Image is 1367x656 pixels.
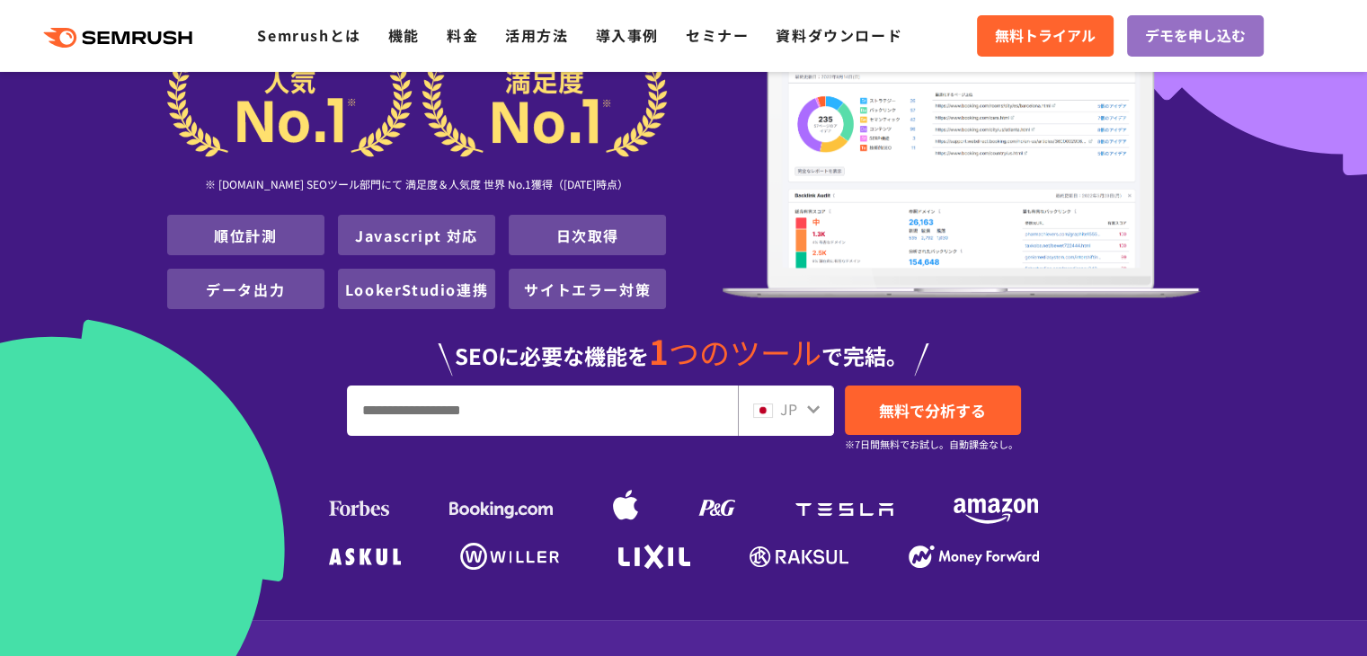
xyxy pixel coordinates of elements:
a: データ出力 [206,279,285,300]
a: デモを申し込む [1127,15,1264,57]
a: 無料で分析する [845,386,1021,435]
span: 1 [649,326,669,375]
div: ※ [DOMAIN_NAME] SEOツール部門にて 満足度＆人気度 世界 No.1獲得（[DATE]時点） [167,157,667,215]
span: 無料トライアル [995,24,1096,48]
span: JP [780,398,797,420]
a: 順位計測 [214,225,277,246]
a: 料金 [447,24,478,46]
a: セミナー [686,24,749,46]
a: Semrushとは [257,24,360,46]
span: つのツール [669,330,821,374]
input: URL、キーワードを入力してください [348,386,737,435]
a: 機能 [388,24,420,46]
span: で完結。 [821,340,908,371]
a: 導入事例 [596,24,659,46]
a: 資料ダウンロード [776,24,902,46]
a: LookerStudio連携 [345,279,488,300]
a: 日次取得 [556,225,619,246]
small: ※7日間無料でお試し。自動課金なし。 [845,436,1018,453]
a: 活用方法 [505,24,568,46]
div: SEOに必要な機能を [167,316,1201,376]
span: 無料で分析する [879,399,986,421]
a: サイトエラー対策 [524,279,651,300]
span: デモを申し込む [1145,24,1246,48]
a: Javascript 対応 [355,225,478,246]
a: 無料トライアル [977,15,1114,57]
